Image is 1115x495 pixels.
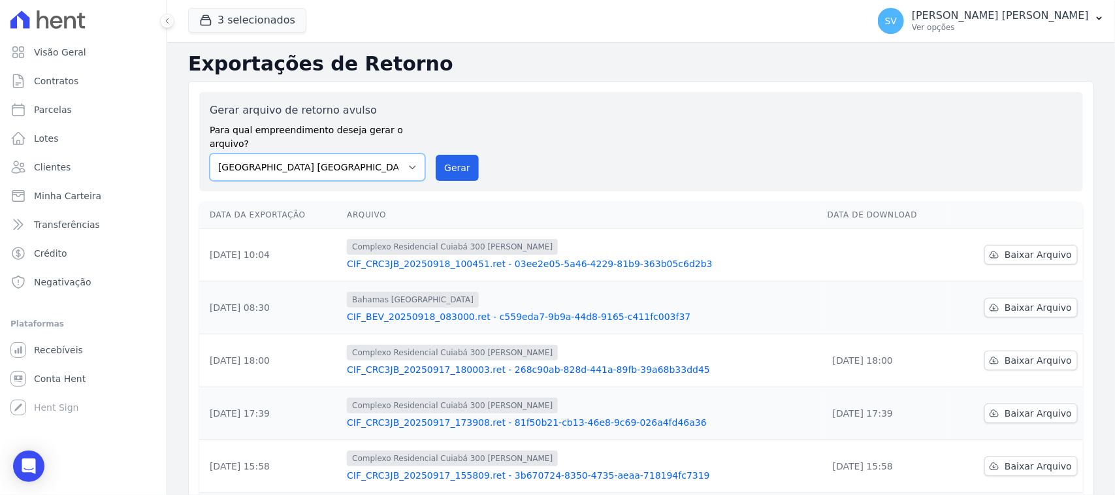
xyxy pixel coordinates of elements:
[13,451,44,482] div: Open Intercom Messenger
[347,292,479,308] span: Bahamas [GEOGRAPHIC_DATA]
[5,68,161,94] a: Contratos
[822,387,950,440] td: [DATE] 17:39
[1005,460,1072,473] span: Baixar Arquivo
[822,440,950,493] td: [DATE] 15:58
[5,97,161,123] a: Parcelas
[34,343,83,357] span: Recebíveis
[5,240,161,266] a: Crédito
[984,245,1078,264] a: Baixar Arquivo
[885,16,897,25] span: SV
[34,46,86,59] span: Visão Geral
[34,189,101,202] span: Minha Carteira
[1005,354,1072,367] span: Baixar Arquivo
[199,281,342,334] td: [DATE] 08:30
[912,9,1089,22] p: [PERSON_NAME] [PERSON_NAME]
[347,451,558,466] span: Complexo Residencial Cuiabá 300 [PERSON_NAME]
[1005,248,1072,261] span: Baixar Arquivo
[34,132,59,145] span: Lotes
[436,155,479,181] button: Gerar
[984,298,1078,317] a: Baixar Arquivo
[347,363,817,376] a: CIF_CRC3JB_20250917_180003.ret - 268c90ab-828d-441a-89fb-39a68b33dd45
[210,118,425,151] label: Para qual empreendimento deseja gerar o arquivo?
[912,22,1089,33] p: Ver opções
[34,218,100,231] span: Transferências
[34,247,67,260] span: Crédito
[347,257,817,270] a: CIF_CRC3JB_20250918_100451.ret - 03ee2e05-5a46-4229-81b9-363b05c6d2b3
[1005,407,1072,420] span: Baixar Arquivo
[822,202,950,229] th: Data de Download
[199,334,342,387] td: [DATE] 18:00
[347,310,817,323] a: CIF_BEV_20250918_083000.ret - c559eda7-9b9a-44d8-9165-c411fc003f37
[5,39,161,65] a: Visão Geral
[347,345,558,360] span: Complexo Residencial Cuiabá 300 [PERSON_NAME]
[347,398,558,413] span: Complexo Residencial Cuiabá 300 [PERSON_NAME]
[188,8,306,33] button: 3 selecionados
[347,239,558,255] span: Complexo Residencial Cuiabá 300 [PERSON_NAME]
[34,276,91,289] span: Negativação
[199,387,342,440] td: [DATE] 17:39
[347,416,817,429] a: CIF_CRC3JB_20250917_173908.ret - 81f50b21-cb13-46e8-9c69-026a4fd46a36
[984,456,1078,476] a: Baixar Arquivo
[867,3,1115,39] button: SV [PERSON_NAME] [PERSON_NAME] Ver opções
[10,316,156,332] div: Plataformas
[1005,301,1072,314] span: Baixar Arquivo
[34,372,86,385] span: Conta Hent
[34,103,72,116] span: Parcelas
[210,103,425,118] label: Gerar arquivo de retorno avulso
[34,161,71,174] span: Clientes
[5,212,161,238] a: Transferências
[5,183,161,209] a: Minha Carteira
[199,440,342,493] td: [DATE] 15:58
[5,337,161,363] a: Recebíveis
[984,404,1078,423] a: Baixar Arquivo
[347,469,817,482] a: CIF_CRC3JB_20250917_155809.ret - 3b670724-8350-4735-aeaa-718194fc7319
[984,351,1078,370] a: Baixar Arquivo
[188,52,1094,76] h2: Exportações de Retorno
[5,154,161,180] a: Clientes
[342,202,822,229] th: Arquivo
[199,202,342,229] th: Data da Exportação
[5,269,161,295] a: Negativação
[34,74,78,88] span: Contratos
[199,229,342,281] td: [DATE] 10:04
[822,334,950,387] td: [DATE] 18:00
[5,125,161,152] a: Lotes
[5,366,161,392] a: Conta Hent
